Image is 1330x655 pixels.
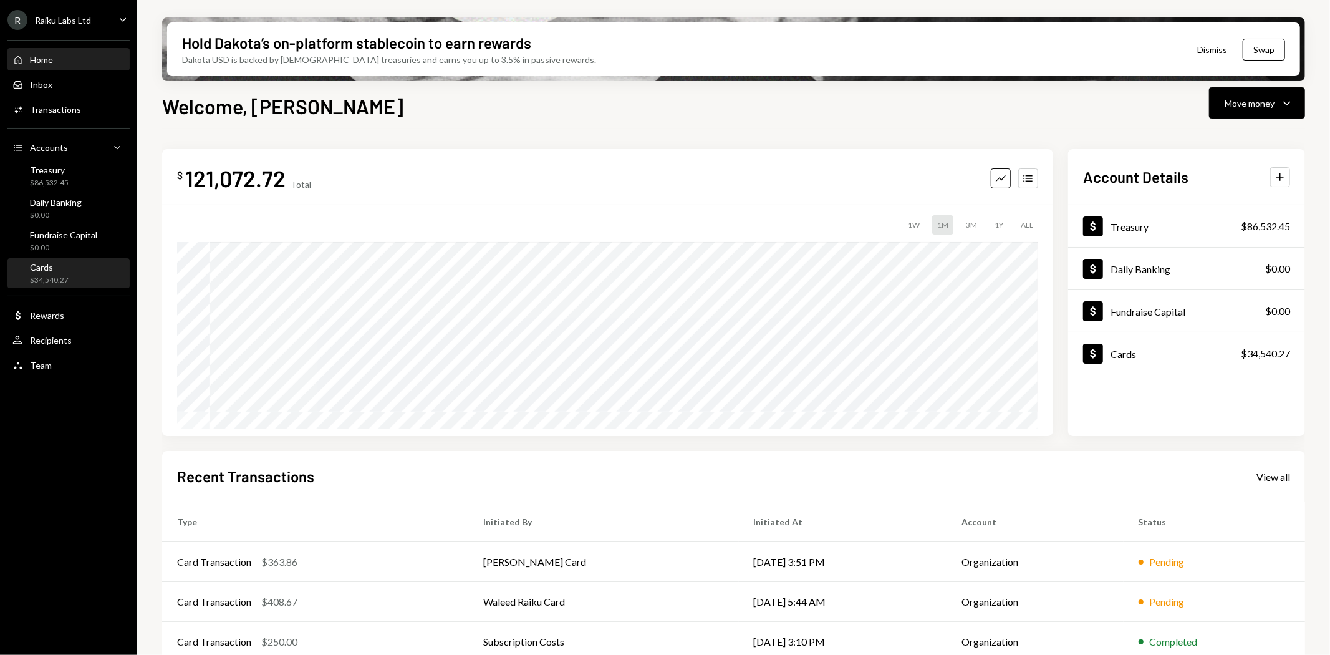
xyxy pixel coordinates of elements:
[1150,594,1185,609] div: Pending
[1068,290,1305,332] a: Fundraise Capital$0.00
[7,10,27,30] div: R
[30,178,69,188] div: $86,532.45
[30,243,97,253] div: $0.00
[1241,346,1290,361] div: $34,540.27
[7,136,130,158] a: Accounts
[947,582,1124,622] td: Organization
[1083,167,1188,187] h2: Account Details
[1111,348,1136,360] div: Cards
[7,98,130,120] a: Transactions
[261,594,297,609] div: $408.67
[30,310,64,321] div: Rewards
[1256,470,1290,483] a: View all
[7,354,130,376] a: Team
[468,502,739,542] th: Initiated By
[35,15,91,26] div: Raiku Labs Ltd
[162,94,403,119] h1: Welcome, [PERSON_NAME]
[1265,304,1290,319] div: $0.00
[1182,35,1243,64] button: Dismiss
[739,582,947,622] td: [DATE] 5:44 AM
[1111,263,1170,275] div: Daily Banking
[1124,502,1305,542] th: Status
[30,210,82,221] div: $0.00
[261,555,297,570] div: $363.86
[1256,471,1290,483] div: View all
[177,555,251,570] div: Card Transaction
[291,179,311,190] div: Total
[1243,39,1285,61] button: Swap
[182,53,596,66] div: Dakota USD is backed by [DEMOGRAPHIC_DATA] treasuries and earns you up to 3.5% in passive rewards.
[7,73,130,95] a: Inbox
[30,197,82,208] div: Daily Banking
[30,275,69,286] div: $34,540.27
[468,582,739,622] td: Waleed Raiku Card
[30,79,52,90] div: Inbox
[185,164,286,192] div: 121,072.72
[7,329,130,351] a: Recipients
[947,542,1124,582] td: Organization
[182,32,531,53] div: Hold Dakota’s on-platform stablecoin to earn rewards
[177,634,251,649] div: Card Transaction
[1241,219,1290,234] div: $86,532.45
[177,594,251,609] div: Card Transaction
[30,262,69,273] div: Cards
[1111,306,1185,318] div: Fundraise Capital
[7,258,130,288] a: Cards$34,540.27
[1265,261,1290,276] div: $0.00
[30,335,72,346] div: Recipients
[261,634,297,649] div: $250.00
[7,161,130,191] a: Treasury$86,532.45
[7,48,130,70] a: Home
[990,215,1008,235] div: 1Y
[7,304,130,326] a: Rewards
[7,193,130,223] a: Daily Banking$0.00
[739,502,947,542] th: Initiated At
[162,502,468,542] th: Type
[1150,555,1185,570] div: Pending
[1111,221,1149,233] div: Treasury
[1225,97,1275,110] div: Move money
[30,104,81,115] div: Transactions
[739,542,947,582] td: [DATE] 3:51 PM
[30,142,68,153] div: Accounts
[177,169,183,182] div: $
[1209,87,1305,119] button: Move money
[30,165,69,175] div: Treasury
[1068,205,1305,247] a: Treasury$86,532.45
[1068,248,1305,289] a: Daily Banking$0.00
[468,542,739,582] td: [PERSON_NAME] Card
[30,230,97,240] div: Fundraise Capital
[30,360,52,371] div: Team
[932,215,953,235] div: 1M
[177,466,314,487] h2: Recent Transactions
[7,226,130,256] a: Fundraise Capital$0.00
[1068,332,1305,374] a: Cards$34,540.27
[947,502,1124,542] th: Account
[1150,634,1198,649] div: Completed
[30,54,53,65] div: Home
[961,215,982,235] div: 3M
[1016,215,1038,235] div: ALL
[903,215,925,235] div: 1W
